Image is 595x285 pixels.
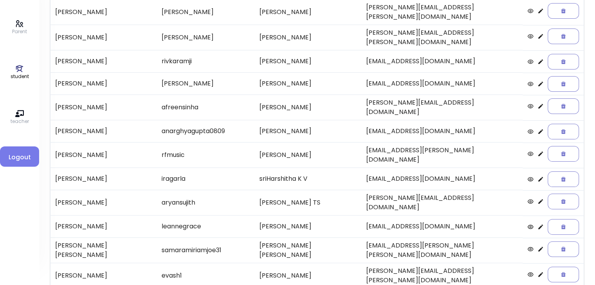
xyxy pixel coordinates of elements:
[255,25,361,50] td: [PERSON_NAME]
[361,50,523,73] td: [EMAIL_ADDRESS][DOMAIN_NAME]
[255,142,361,168] td: [PERSON_NAME]
[50,95,157,120] td: [PERSON_NAME]
[255,238,361,263] td: [PERSON_NAME] [PERSON_NAME]
[11,73,29,80] p: student
[50,168,157,190] td: [PERSON_NAME]
[255,120,361,142] td: [PERSON_NAME]
[50,120,157,142] td: [PERSON_NAME]
[50,238,157,263] td: [PERSON_NAME] [PERSON_NAME]
[50,190,157,216] td: [PERSON_NAME]
[157,50,255,73] td: rivkaramji
[157,168,255,190] td: iragarla
[12,20,27,35] a: Parent
[361,25,523,50] td: [PERSON_NAME][EMAIL_ADDRESS][PERSON_NAME][DOMAIN_NAME]
[361,95,523,120] td: [PERSON_NAME][EMAIL_ADDRESS][DOMAIN_NAME]
[255,95,361,120] td: [PERSON_NAME]
[255,50,361,73] td: [PERSON_NAME]
[361,142,523,168] td: [EMAIL_ADDRESS][PERSON_NAME][DOMAIN_NAME]
[6,153,33,162] span: Logout
[157,95,255,120] td: afreensinha
[50,50,157,73] td: [PERSON_NAME]
[12,28,27,35] p: Parent
[157,120,255,142] td: anarghyagupta0809
[361,168,523,190] td: [EMAIL_ADDRESS][DOMAIN_NAME]
[157,25,255,50] td: [PERSON_NAME]
[11,118,29,125] p: teacher
[157,142,255,168] td: rfmusic
[361,73,523,95] td: [EMAIL_ADDRESS][DOMAIN_NAME]
[50,216,157,238] td: [PERSON_NAME]
[50,73,157,95] td: [PERSON_NAME]
[157,216,255,238] td: leannegrace
[157,73,255,95] td: [PERSON_NAME]
[255,190,361,216] td: [PERSON_NAME] TS
[11,64,29,80] a: student
[50,25,157,50] td: [PERSON_NAME]
[361,120,523,142] td: [EMAIL_ADDRESS][DOMAIN_NAME]
[361,216,523,238] td: [EMAIL_ADDRESS][DOMAIN_NAME]
[255,168,361,190] td: sriHarshitha K V
[255,73,361,95] td: [PERSON_NAME]
[361,190,523,216] td: [PERSON_NAME][EMAIL_ADDRESS][DOMAIN_NAME]
[157,190,255,216] td: aryansujith
[361,238,523,263] td: [EMAIL_ADDRESS][PERSON_NAME][PERSON_NAME][DOMAIN_NAME]
[50,142,157,168] td: [PERSON_NAME]
[157,238,255,263] td: samaramiriamjoe31
[255,216,361,238] td: [PERSON_NAME]
[11,109,29,125] a: teacher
